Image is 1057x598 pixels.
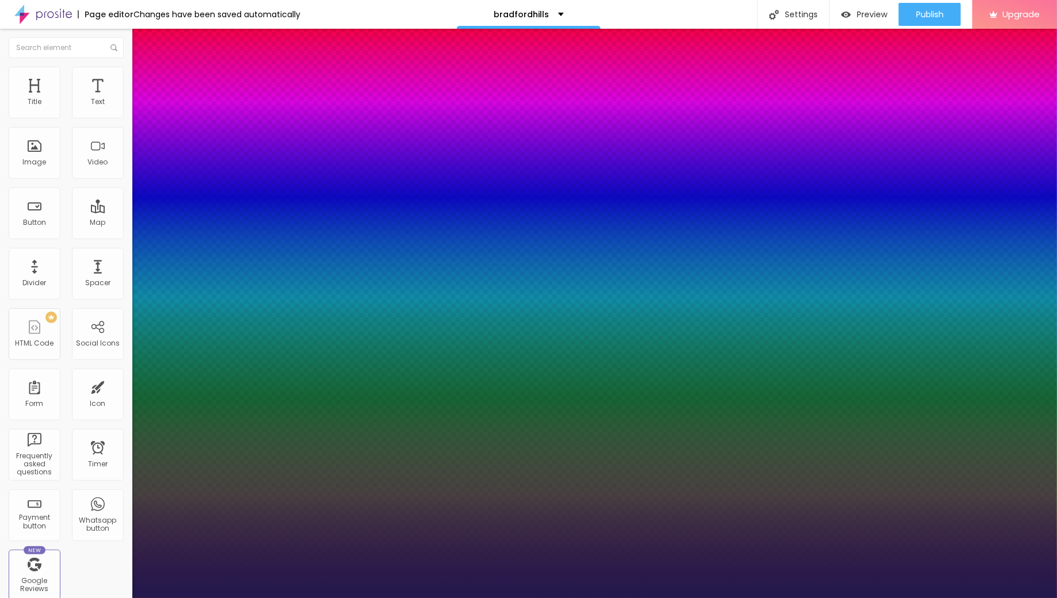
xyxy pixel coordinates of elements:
[23,279,47,287] div: Divider
[857,10,887,19] span: Preview
[23,158,47,166] div: Image
[26,400,44,408] div: Form
[110,44,117,51] img: Icone
[85,279,110,287] div: Spacer
[76,339,120,347] div: Social Icons
[133,10,300,18] div: Changes have been saved automatically
[88,158,108,166] div: Video
[90,400,106,408] div: Icon
[90,218,106,227] div: Map
[830,3,899,26] button: Preview
[12,513,57,530] div: Payment button
[91,98,105,106] div: Text
[28,98,41,106] div: Title
[841,10,851,20] img: view-1.svg
[16,339,54,347] div: HTML Code
[23,218,46,227] div: Button
[1002,9,1040,19] span: Upgrade
[769,10,779,20] img: Icone
[75,516,120,533] div: Whatsapp button
[24,546,45,554] div: New
[88,460,108,468] div: Timer
[78,10,133,18] div: Page editor
[9,37,124,58] input: Search element
[494,10,550,18] p: bradfordhills
[916,10,944,19] span: Publish
[12,577,57,593] div: Google Reviews
[899,3,961,26] button: Publish
[12,452,57,477] div: Frequently asked questions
